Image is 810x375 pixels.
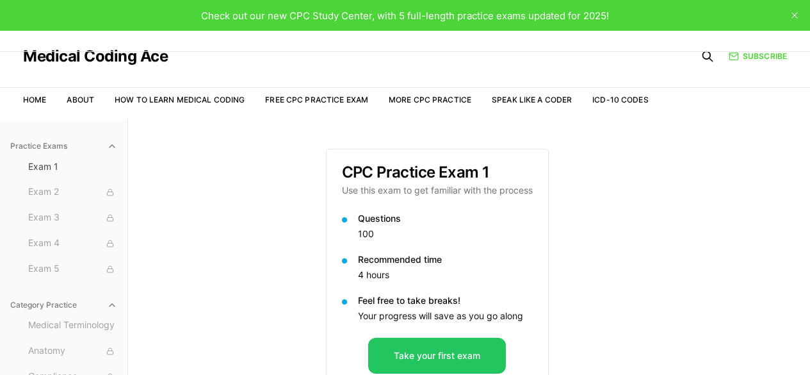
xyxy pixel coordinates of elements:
span: Anatomy [28,344,117,358]
span: Check out our new CPC Study Center, with 5 full-length practice exams updated for 2025! [201,10,609,22]
button: Exam 4 [23,233,122,254]
a: Subscribe [729,51,787,62]
span: Medical Terminology [28,319,117,333]
span: Exam 5 [28,262,117,276]
button: Category Practice [5,295,122,315]
button: Practice Exams [5,136,122,156]
button: Exam 1 [23,156,122,177]
p: Your progress will save as you go along [358,310,533,322]
p: Use this exam to get familiar with the process [342,184,533,197]
span: Exam 1 [28,160,117,173]
a: ICD-10 Codes [592,95,648,104]
p: Feel free to take breaks! [358,294,533,307]
span: Exam 3 [28,211,117,225]
button: Exam 2 [23,182,122,203]
button: Exam 3 [23,208,122,228]
a: Speak Like a Coder [492,95,572,104]
a: About [67,95,94,104]
p: 4 hours [358,269,533,281]
p: 100 [358,228,533,240]
a: More CPC Practice [389,95,471,104]
a: Home [23,95,46,104]
p: Questions [358,212,533,225]
button: close [784,5,805,26]
p: Recommended time [358,253,533,266]
a: Free CPC Practice Exam [265,95,368,104]
a: How to Learn Medical Coding [115,95,245,104]
span: Exam 2 [28,185,117,199]
h3: CPC Practice Exam 1 [342,165,533,180]
a: Medical Coding Ace [23,49,168,64]
button: Anatomy [23,341,122,362]
button: Medical Terminology [23,315,122,336]
button: Exam 5 [23,259,122,279]
span: Exam 4 [28,237,117,251]
iframe: portal-trigger [601,312,810,375]
button: Take your first exam [368,338,506,374]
